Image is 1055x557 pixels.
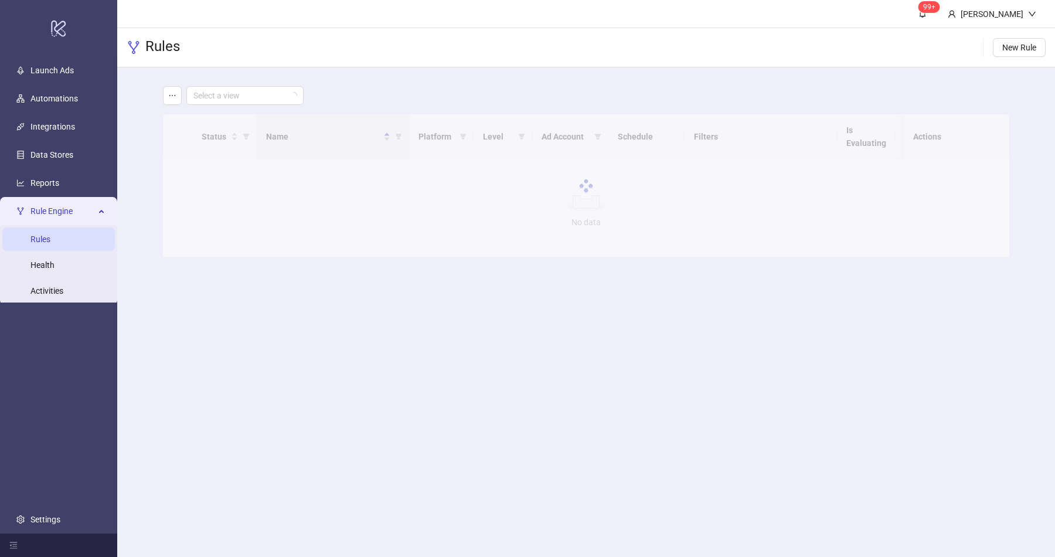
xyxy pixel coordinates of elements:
span: ellipsis [168,91,176,100]
span: loading [289,91,298,100]
sup: 111 [918,1,940,13]
span: fork [127,40,141,55]
span: Rule Engine [30,199,95,223]
a: Launch Ads [30,66,74,75]
span: New Rule [1002,43,1036,52]
a: Settings [30,515,60,524]
a: Automations [30,94,78,103]
button: New Rule [993,38,1046,57]
span: user [948,10,956,18]
a: Health [30,260,55,270]
h3: Rules [145,38,180,57]
a: Activities [30,286,63,296]
span: down [1028,10,1036,18]
span: fork [16,207,25,215]
span: bell [918,9,927,18]
a: Reports [30,178,59,188]
span: menu-fold [9,541,18,549]
a: Rules [30,235,50,244]
a: Integrations [30,122,75,131]
a: Data Stores [30,150,73,159]
div: [PERSON_NAME] [956,8,1028,21]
